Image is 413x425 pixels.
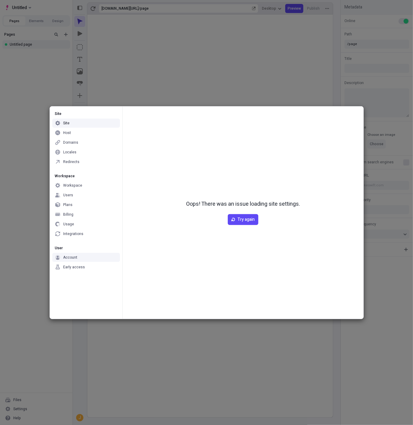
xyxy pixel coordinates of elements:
[237,216,255,223] span: Try again
[63,255,77,260] div: Account
[63,140,78,145] div: Domains
[52,111,120,116] div: Site
[63,159,79,164] div: Redirects
[228,214,258,225] button: Try again
[52,246,120,250] div: User
[63,222,74,227] div: Usage
[63,150,76,155] div: Locales
[52,174,120,178] div: Workspace
[63,121,69,126] div: Site
[186,200,300,208] div: Oops! There was an issue loading site settings.
[63,183,82,188] div: Workspace
[63,193,73,198] div: Users
[63,130,71,135] div: Host
[63,202,73,207] div: Plans
[63,265,85,270] div: Early access
[63,212,73,217] div: Billing
[63,231,83,236] div: Integrations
